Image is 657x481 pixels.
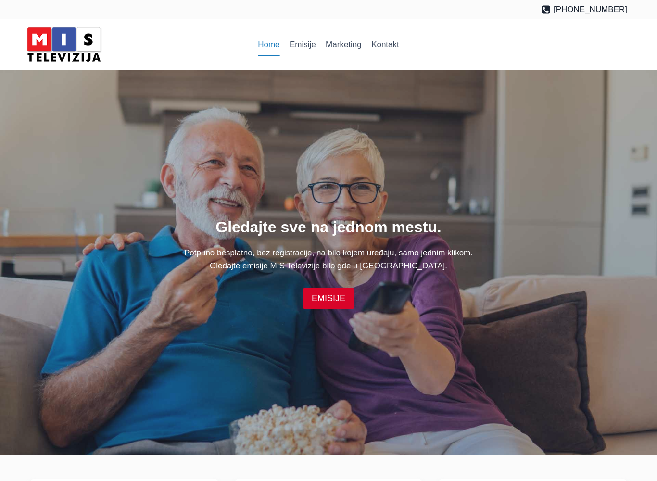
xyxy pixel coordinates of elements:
a: [PHONE_NUMBER] [541,3,627,16]
a: Emisije [285,33,321,56]
a: EMISIJE [303,288,354,309]
a: Home [253,33,285,56]
img: MIS Television [23,24,105,65]
a: Marketing [321,33,366,56]
h1: Gledajte sve na jednom mestu. [30,215,627,239]
a: Kontakt [366,33,404,56]
span: [PHONE_NUMBER] [554,3,627,16]
p: Potpuno besplatno, bez registracije, na bilo kojem uređaju, samo jednim klikom. Gledajte emisije ... [30,246,627,272]
nav: Primary Navigation [253,33,404,56]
